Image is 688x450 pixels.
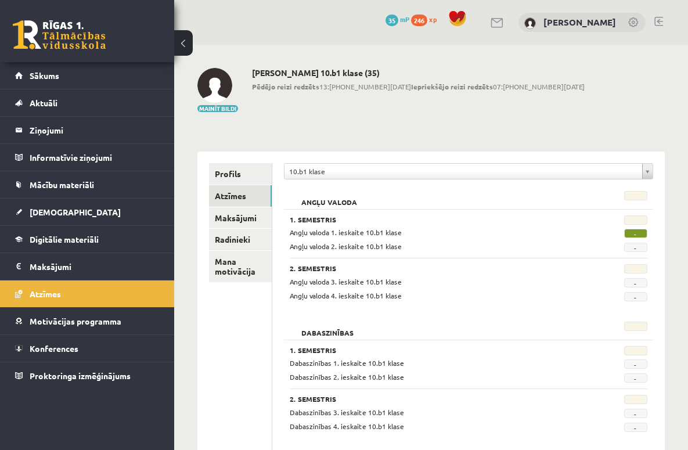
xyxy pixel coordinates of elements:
span: Dabaszinības 3. ieskaite 10.b1 klase [290,408,404,417]
span: Proktoringa izmēģinājums [30,370,131,381]
span: Angļu valoda 3. ieskaite 10.b1 klase [290,277,402,286]
a: Atzīmes [15,280,160,307]
span: - [624,278,647,287]
h2: Angļu valoda [290,191,369,203]
button: Mainīt bildi [197,105,238,112]
h2: Dabaszinības [290,322,365,333]
span: xp [429,15,437,24]
span: - [624,409,647,418]
a: Sākums [15,62,160,89]
span: Sākums [30,70,59,81]
span: Atzīmes [30,289,61,299]
a: Maksājumi [209,207,272,229]
legend: Ziņojumi [30,117,160,143]
a: Proktoringa izmēģinājums [15,362,160,389]
span: Angļu valoda 1. ieskaite 10.b1 klase [290,228,402,237]
a: 246 xp [411,15,442,24]
span: - [624,359,647,369]
h2: [PERSON_NAME] 10.b1 klase (35) [252,68,585,78]
a: Aktuāli [15,89,160,116]
b: Iepriekšējo reizi redzēts [411,82,493,91]
span: - [624,373,647,383]
b: Pēdējo reizi redzēts [252,82,319,91]
a: Rīgas 1. Tālmācības vidusskola [13,20,106,49]
a: 10.b1 klase [284,164,653,179]
a: Radinieki [209,229,272,250]
a: Informatīvie ziņojumi [15,144,160,171]
legend: Maksājumi [30,253,160,280]
span: Digitālie materiāli [30,234,99,244]
span: Motivācijas programma [30,316,121,326]
a: Atzīmes [209,185,272,207]
a: Mācību materiāli [15,171,160,198]
span: - [624,292,647,301]
span: - [624,423,647,432]
a: Mana motivācija [209,251,272,282]
a: [PERSON_NAME] [543,16,616,28]
h3: 2. Semestris [290,395,585,403]
span: 246 [411,15,427,26]
a: 35 mP [386,15,409,24]
img: Maksims Cibuļskis [524,17,536,29]
span: [DEMOGRAPHIC_DATA] [30,207,121,217]
span: Angļu valoda 4. ieskaite 10.b1 klase [290,291,402,300]
span: Angļu valoda 2. ieskaite 10.b1 klase [290,242,402,251]
h3: 1. Semestris [290,215,585,224]
a: Ziņojumi [15,117,160,143]
span: Dabaszinības 2. ieskaite 10.b1 klase [290,372,404,381]
a: Konferences [15,335,160,362]
a: Digitālie materiāli [15,226,160,253]
img: Maksims Cibuļskis [197,68,232,103]
span: - [624,229,647,238]
a: Motivācijas programma [15,308,160,334]
span: - [624,243,647,252]
a: [DEMOGRAPHIC_DATA] [15,199,160,225]
h3: 2. Semestris [290,264,585,272]
legend: Informatīvie ziņojumi [30,144,160,171]
span: Mācību materiāli [30,179,94,190]
span: Dabaszinības 1. ieskaite 10.b1 klase [290,358,404,368]
a: Profils [209,163,272,185]
h3: 1. Semestris [290,346,585,354]
span: Konferences [30,343,78,354]
span: Aktuāli [30,98,57,108]
span: mP [400,15,409,24]
a: Maksājumi [15,253,160,280]
span: 35 [386,15,398,26]
span: Dabaszinības 4. ieskaite 10.b1 klase [290,422,404,431]
span: 13:[PHONE_NUMBER][DATE] 07:[PHONE_NUMBER][DATE] [252,81,585,92]
span: 10.b1 klase [289,164,637,179]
